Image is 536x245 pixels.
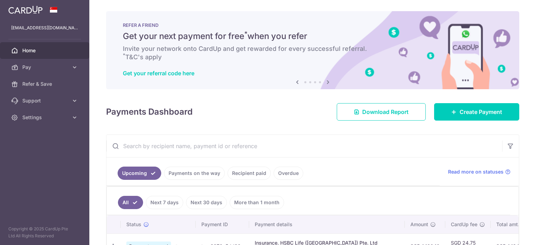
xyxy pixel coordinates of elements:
[118,167,161,180] a: Upcoming
[22,97,68,104] span: Support
[126,221,141,228] span: Status
[22,81,68,87] span: Refer & Save
[164,167,225,180] a: Payments on the way
[11,24,78,31] p: [EMAIL_ADDRESS][DOMAIN_NAME]
[22,64,68,71] span: Pay
[196,215,249,233] th: Payment ID
[491,224,529,242] iframe: Opens a widget where you can find more information
[106,135,502,157] input: Search by recipient name, payment id or reference
[22,47,68,54] span: Home
[460,108,502,116] span: Create Payment
[448,168,504,175] span: Read more on statuses
[186,196,227,209] a: Next 30 days
[146,196,183,209] a: Next 7 days
[106,106,193,118] h4: Payments Dashboard
[228,167,271,180] a: Recipient paid
[448,168,511,175] a: Read more on statuses
[118,196,143,209] a: All
[362,108,409,116] span: Download Report
[123,45,502,61] h6: Invite your network onto CardUp and get rewarded for every successful referral. T&C's apply
[496,221,519,228] span: Total amt.
[410,221,428,228] span: Amount
[274,167,303,180] a: Overdue
[337,103,426,121] a: Download Report
[451,221,477,228] span: CardUp fee
[249,215,405,233] th: Payment details
[230,196,284,209] a: More than 1 month
[123,70,194,77] a: Get your referral code here
[22,114,68,121] span: Settings
[123,31,502,42] h5: Get your next payment for free when you refer
[123,22,502,28] p: REFER A FRIEND
[8,6,43,14] img: CardUp
[106,11,519,89] img: RAF banner
[434,103,519,121] a: Create Payment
